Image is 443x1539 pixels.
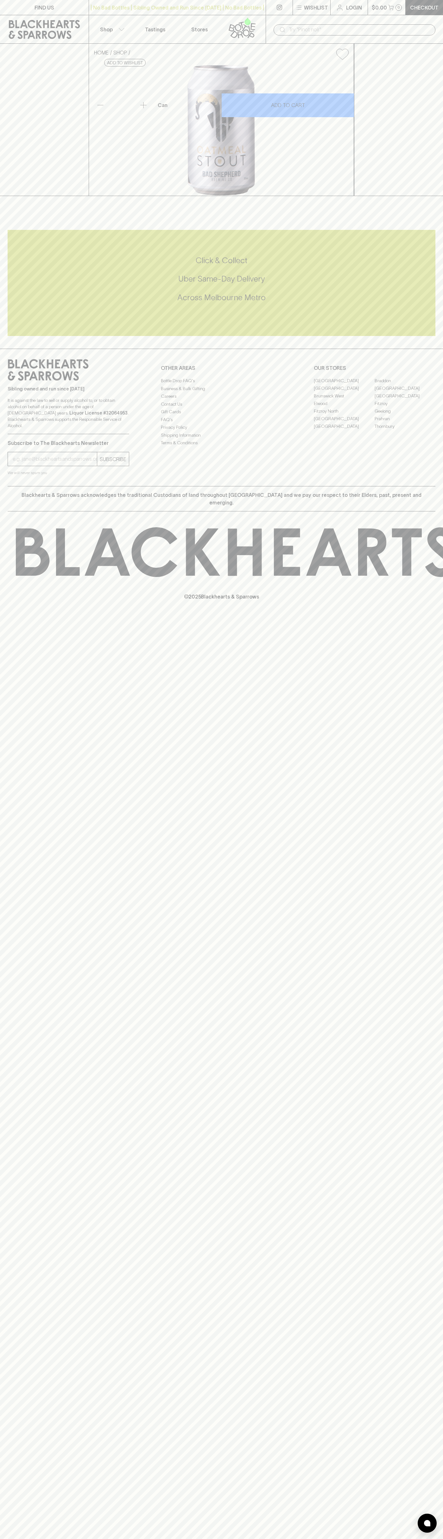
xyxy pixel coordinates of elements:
a: Elwood [314,400,375,407]
p: It is against the law to sell or supply alcohol to, or to obtain alcohol on behalf of a person un... [8,397,129,429]
a: Fitzroy [375,400,435,407]
a: Thornbury [375,422,435,430]
a: Fitzroy North [314,407,375,415]
a: Privacy Policy [161,424,282,431]
p: Tastings [145,26,165,33]
a: [GEOGRAPHIC_DATA] [314,377,375,384]
p: Login [346,4,362,11]
a: Geelong [375,407,435,415]
p: Stores [191,26,208,33]
p: OTHER AREAS [161,364,282,372]
p: Subscribe to The Blackhearts Newsletter [8,439,129,447]
a: FAQ's [161,416,282,423]
a: [GEOGRAPHIC_DATA] [375,384,435,392]
strong: Liquor License #32064953 [69,410,128,415]
a: Brunswick West [314,392,375,400]
p: ADD TO CART [271,101,305,109]
a: [GEOGRAPHIC_DATA] [314,422,375,430]
p: Can [158,101,168,109]
input: e.g. jane@blackheartsandsparrows.com.au [13,454,97,464]
button: Shop [89,15,133,43]
button: Add to wishlist [334,46,351,62]
p: OUR STORES [314,364,435,372]
a: Braddon [375,377,435,384]
h5: Click & Collect [8,255,435,266]
p: $0.00 [372,4,387,11]
a: Careers [161,393,282,400]
a: Shipping Information [161,431,282,439]
img: bubble-icon [424,1520,430,1526]
a: Gift Cards [161,408,282,416]
a: Tastings [133,15,177,43]
p: Blackhearts & Sparrows acknowledges the traditional Custodians of land throughout [GEOGRAPHIC_DAT... [12,491,431,506]
a: Prahran [375,415,435,422]
img: 51338.png [89,65,354,196]
p: Sibling owned and run since [DATE] [8,386,129,392]
a: Contact Us [161,400,282,408]
a: [GEOGRAPHIC_DATA] [375,392,435,400]
a: Bottle Drop FAQ's [161,377,282,385]
input: Try "Pinot noir" [289,25,430,35]
a: Terms & Conditions [161,439,282,447]
a: [GEOGRAPHIC_DATA] [314,415,375,422]
p: Shop [100,26,113,33]
p: Checkout [410,4,439,11]
h5: Across Melbourne Metro [8,292,435,303]
h5: Uber Same-Day Delivery [8,274,435,284]
a: Stores [177,15,222,43]
a: Business & Bulk Gifting [161,385,282,392]
button: ADD TO CART [222,93,354,117]
p: SUBSCRIBE [100,455,126,463]
p: Wishlist [304,4,328,11]
a: HOME [94,50,109,55]
div: Can [155,99,221,111]
p: We will never spam you [8,470,129,476]
a: SHOP [113,50,127,55]
p: FIND US [35,4,54,11]
button: Add to wishlist [104,59,146,66]
button: SUBSCRIBE [97,452,129,466]
p: 0 [397,6,400,9]
div: Call to action block [8,230,435,336]
a: [GEOGRAPHIC_DATA] [314,384,375,392]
